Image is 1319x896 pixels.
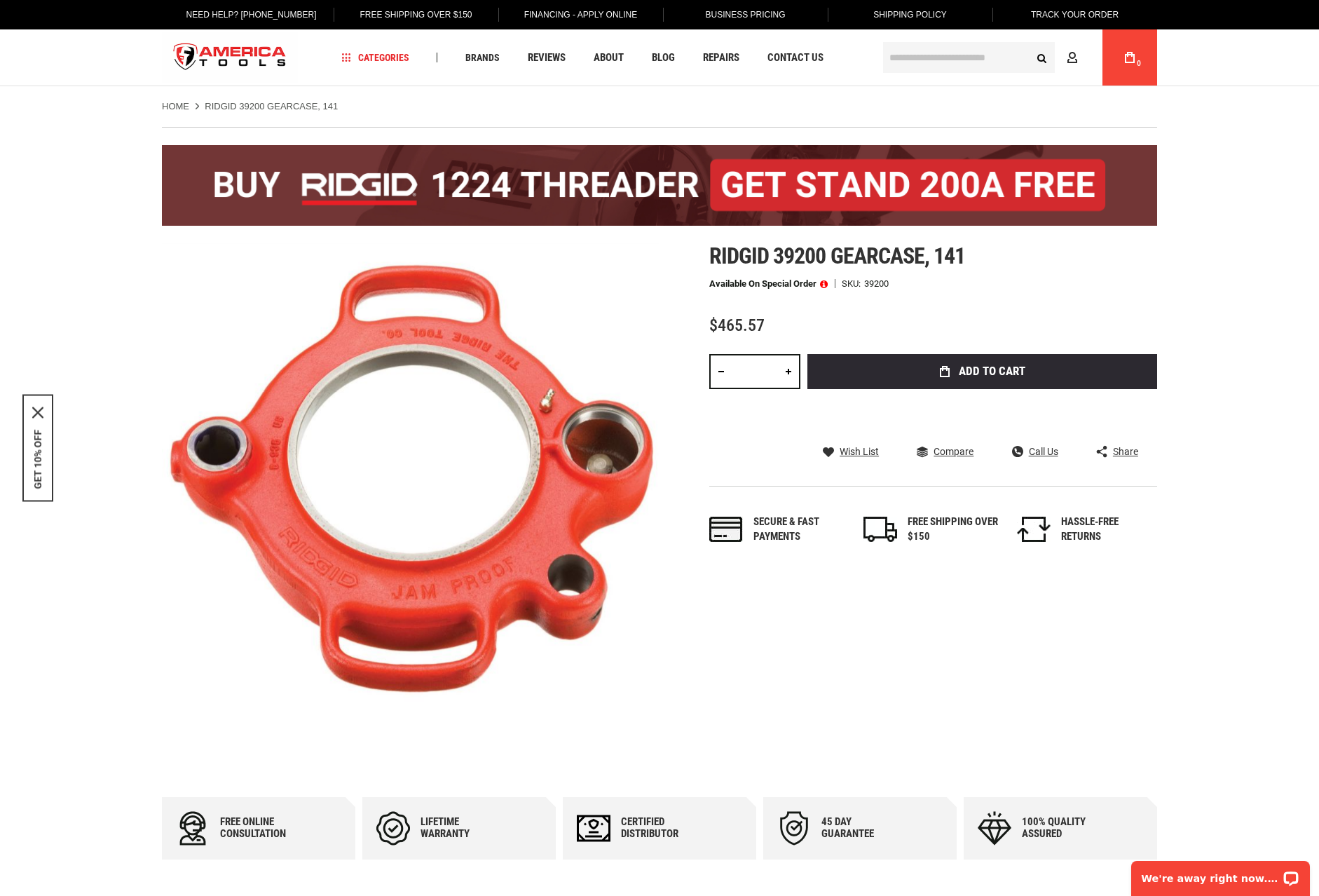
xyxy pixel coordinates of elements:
[1017,517,1051,542] img: returns
[1029,447,1058,456] span: Call Us
[805,393,1160,434] iframe: Secure express checkout frame
[521,48,572,67] a: Reviews
[709,517,743,542] img: payments
[959,365,1025,377] span: Add to Cart
[823,445,879,458] a: Wish List
[709,243,965,269] span: Ridgid 39200 gearcase, 141
[421,816,505,840] div: Lifetime warranty
[863,517,897,542] img: shipping
[709,279,828,289] p: Available on Special Order
[1137,60,1141,67] span: 0
[342,53,409,62] span: Categories
[873,10,947,20] span: Shipping Policy
[908,515,999,545] div: FREE SHIPPING OVER $150
[162,243,659,741] img: RIDGID 39200 GEARCASE, 141
[753,515,845,545] div: Secure & fast payments
[1061,515,1152,545] div: HASSLE-FREE RETURNS
[697,48,746,67] a: Repairs
[594,53,624,63] span: About
[162,32,298,84] img: America Tools
[821,816,905,840] div: 45 day Guarantee
[32,430,43,489] button: GET 10% OFF
[917,445,973,458] a: Compare
[32,407,43,419] svg: close icon
[1122,852,1319,896] iframe: LiveChat chat widget
[205,101,338,111] strong: RIDGID 39200 GEARCASE, 141
[162,100,189,113] a: Home
[465,53,500,62] span: Brands
[162,145,1157,226] img: BOGO: Buy the RIDGID® 1224 Threader (26092), get the 92467 200A Stand FREE!
[1113,447,1138,456] span: Share
[32,407,43,419] button: Close
[807,354,1157,389] button: Add to Cart
[621,816,705,840] div: Certified Distributor
[1022,816,1106,840] div: 100% quality assured
[761,48,830,67] a: Contact Us
[1028,44,1055,71] button: Search
[1116,29,1143,86] a: 0
[934,447,973,456] span: Compare
[528,53,566,63] span: Reviews
[1012,445,1058,458] a: Call Us
[162,32,298,84] a: store logo
[587,48,630,67] a: About
[459,48,506,67] a: Brands
[652,53,675,63] span: Blog
[336,48,416,67] a: Categories
[645,48,681,67] a: Blog
[864,279,889,288] div: 39200
[840,447,879,456] span: Wish List
[767,53,823,63] span: Contact Us
[220,816,304,840] div: Free online consultation
[703,53,739,63] span: Repairs
[709,315,765,335] span: $465.57
[842,279,864,288] strong: SKU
